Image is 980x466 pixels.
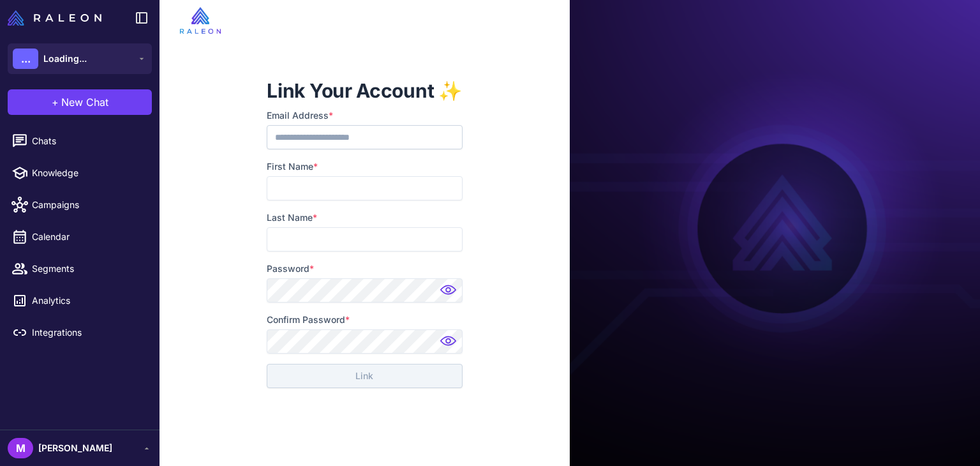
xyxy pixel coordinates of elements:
span: [PERSON_NAME] [38,441,112,455]
img: Password hidden [437,281,463,306]
span: Analytics [32,294,144,308]
span: Segments [32,262,144,276]
button: +New Chat [8,89,152,115]
span: Chats [32,134,144,148]
a: Analytics [5,287,154,314]
label: Confirm Password [267,313,462,327]
img: Raleon Logo [8,10,101,26]
span: Campaigns [32,198,144,212]
span: Knowledge [32,166,144,180]
label: Password [267,262,462,276]
img: Password hidden [437,332,463,357]
span: Integrations [32,326,144,340]
img: raleon-logo-whitebg.9aac0268.jpg [180,7,221,34]
button: Link [267,364,462,388]
div: ... [13,49,38,69]
span: Loading... [43,52,87,66]
span: New Chat [61,94,108,110]
label: Last Name [267,211,462,225]
label: First Name [267,160,462,174]
h1: Link Your Account ✨ [267,78,462,103]
div: M [8,438,33,458]
a: Chats [5,128,154,154]
a: Knowledge [5,160,154,186]
a: Segments [5,255,154,282]
a: Campaigns [5,192,154,218]
button: ...Loading... [8,43,152,74]
a: Calendar [5,223,154,250]
span: + [52,94,59,110]
label: Email Address [267,109,462,123]
span: Calendar [32,230,144,244]
a: Integrations [5,319,154,346]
